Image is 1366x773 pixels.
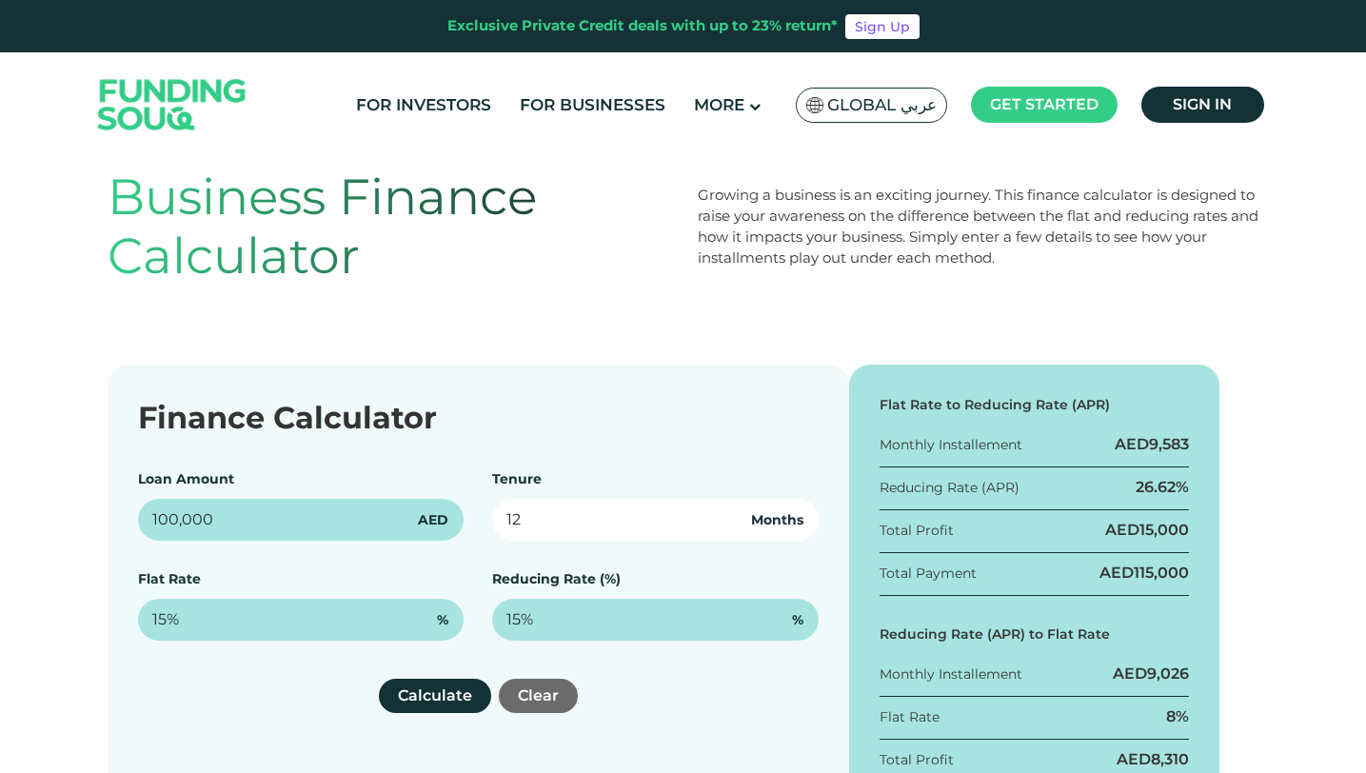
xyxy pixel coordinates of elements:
[880,478,1020,498] div: Reducing Rate (APR)
[880,521,954,541] div: Total Profit
[1173,95,1232,113] span: Sign in
[880,395,1190,415] div: Flat Rate to Reducing Rate (APR)
[499,679,578,713] button: Clear
[1105,520,1189,541] div: AED
[108,168,669,287] h1: Business Finance Calculator
[447,15,838,37] div: Exclusive Private Credit deals with up to 23% return*
[880,624,1190,644] div: Reducing Rate (APR) to Flat Rate
[351,89,496,121] a: For Investors
[1147,664,1189,683] span: 9,026
[79,57,266,153] img: Logo
[827,94,937,116] span: Global عربي
[880,707,940,727] div: Flat Rate
[880,435,1022,455] div: Monthly Installement
[1136,477,1189,498] div: 26.62%
[1113,664,1189,684] div: AED
[1099,563,1189,584] div: AED
[990,95,1099,113] span: Get started
[1151,750,1189,768] span: 8,310
[1115,434,1189,455] div: AED
[698,185,1259,268] div: Growing a business is an exciting journey. This finance calculator is designed to raise your awar...
[379,679,491,713] button: Calculate
[138,570,201,587] label: Flat Rate
[694,95,744,114] span: More
[792,610,803,630] span: %
[880,750,954,770] div: Total Profit
[1134,564,1189,582] span: 115,000
[437,610,448,630] span: %
[515,89,670,121] a: For Businesses
[751,510,803,530] span: Months
[880,564,977,584] div: Total Payment
[806,97,823,113] img: SA Flag
[492,470,542,487] label: Tenure
[1139,521,1189,539] span: 15,000
[138,395,819,441] div: Finance Calculator
[1166,706,1189,727] div: 8%
[418,510,448,530] span: AED
[1117,749,1189,770] div: AED
[1141,87,1264,123] a: Sign in
[492,570,621,587] label: Reducing Rate (%)
[880,664,1022,684] div: Monthly Installement
[138,470,234,487] label: Loan Amount
[845,14,920,39] a: Sign Up
[1149,435,1189,453] span: 9,583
